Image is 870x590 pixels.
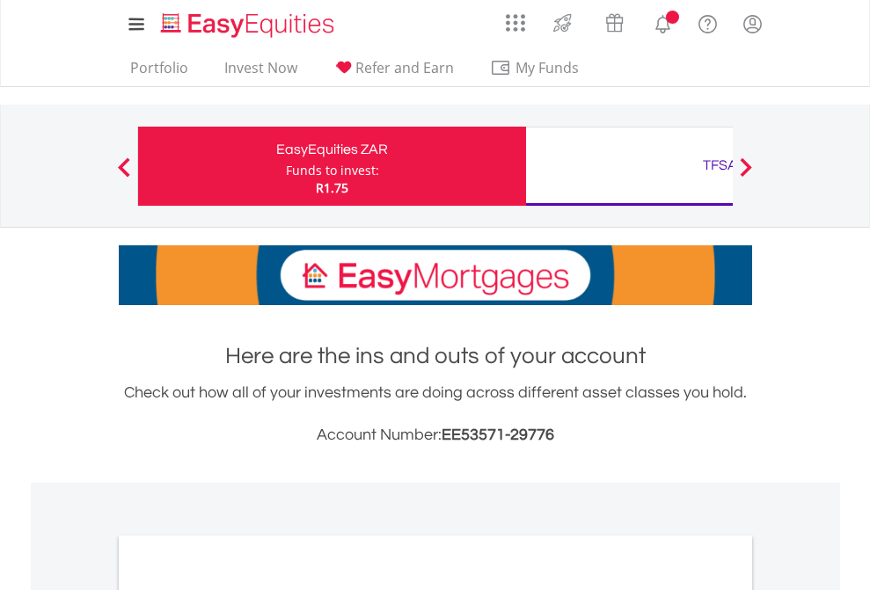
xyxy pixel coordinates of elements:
img: grid-menu-icon.svg [506,13,525,33]
button: Next [728,166,764,184]
span: My Funds [490,56,605,79]
h3: Account Number: [119,423,752,448]
span: R1.75 [316,179,348,196]
span: EE53571-29776 [442,426,554,443]
h1: Here are the ins and outs of your account [119,340,752,372]
a: AppsGrid [494,4,537,33]
button: Previous [106,166,142,184]
div: EasyEquities ZAR [149,137,515,162]
a: Home page [154,4,341,40]
img: EasyEquities_Logo.png [157,11,341,40]
div: Check out how all of your investments are doing across different asset classes you hold. [119,381,752,448]
a: Invest Now [217,59,304,86]
span: Refer and Earn [355,58,454,77]
a: Refer and Earn [326,59,461,86]
img: EasyMortage Promotion Banner [119,245,752,305]
a: Notifications [640,4,685,40]
a: FAQ's and Support [685,4,730,40]
img: vouchers-v2.svg [600,9,629,37]
a: Portfolio [123,59,195,86]
div: Funds to invest: [286,162,379,179]
a: Vouchers [589,4,640,37]
a: My Profile [730,4,775,43]
img: thrive-v2.svg [548,9,577,37]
